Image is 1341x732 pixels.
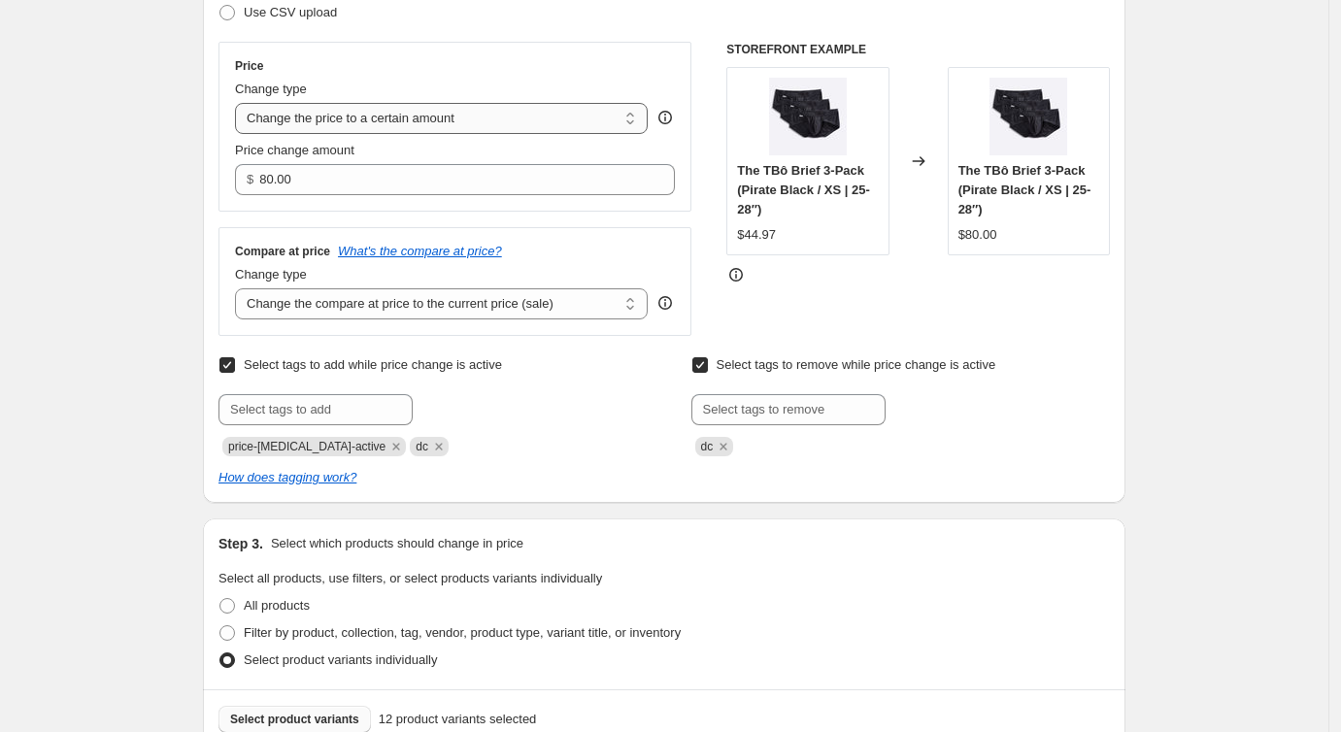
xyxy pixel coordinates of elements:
h6: STOREFRONT EXAMPLE [726,42,1110,57]
input: 80.00 [259,164,645,195]
input: Select tags to remove [691,394,886,425]
button: What's the compare at price? [338,244,502,258]
div: help [655,108,675,127]
span: $ [247,172,253,186]
span: The TBô Brief 3-Pack (Pirate Black / XS | 25-28″) [737,163,870,216]
span: Change type [235,267,307,282]
p: Select which products should change in price [271,534,523,553]
a: How does tagging work? [218,470,356,484]
span: The TBô Brief 3-Pack (Pirate Black / XS | 25-28″) [958,163,1091,216]
span: dc [416,440,428,453]
span: Select product variants individually [244,652,437,667]
h3: Price [235,58,263,74]
span: price-change-job-active [228,440,386,453]
div: help [655,293,675,313]
button: Remove price-change-job-active [387,438,405,455]
span: Select all products, use filters, or select products variants individually [218,571,602,585]
button: Remove dc [715,438,732,455]
div: $44.97 [737,225,776,245]
span: Select product variants [230,712,359,727]
span: 12 product variants selected [379,710,537,729]
button: Remove dc [430,438,448,455]
img: TheTBoBrief3Pack-Black_80x.jpg [769,78,847,155]
h2: Step 3. [218,534,263,553]
span: Use CSV upload [244,5,337,19]
img: TheTBoBrief3Pack-Black_80x.jpg [989,78,1067,155]
span: Filter by product, collection, tag, vendor, product type, variant title, or inventory [244,625,681,640]
div: $80.00 [958,225,997,245]
span: Select tags to add while price change is active [244,357,502,372]
span: Change type [235,82,307,96]
span: Select tags to remove while price change is active [717,357,996,372]
input: Select tags to add [218,394,413,425]
h3: Compare at price [235,244,330,259]
span: All products [244,598,310,613]
span: dc [701,440,714,453]
span: Price change amount [235,143,354,157]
